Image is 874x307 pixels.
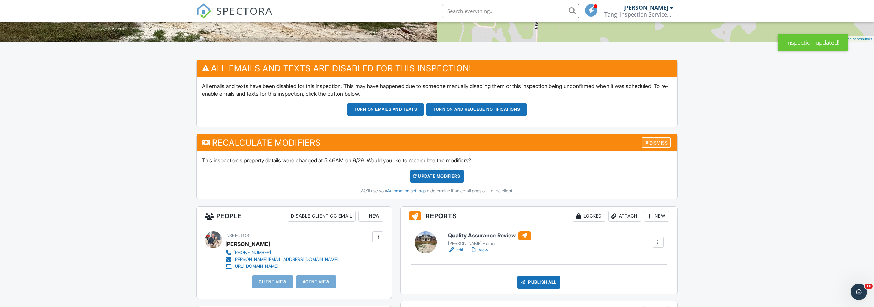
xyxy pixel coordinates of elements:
button: Turn on and Requeue Notifications [426,103,527,116]
h6: Quality Assurance Review [448,231,531,240]
span: 10 [865,284,873,289]
div: [PHONE_NUMBER] [233,250,271,255]
div: UPDATE Modifiers [410,170,464,183]
a: View [470,246,488,253]
div: New [358,211,383,222]
div: [PERSON_NAME] [225,239,270,249]
h3: All emails and texts are disabled for this inspection! [197,60,677,77]
iframe: Intercom live chat [851,284,867,300]
h3: People [197,207,392,226]
a: Quality Assurance Review [PERSON_NAME] Homes [448,231,531,246]
input: Search everything... [442,4,579,18]
a: Edit [448,246,463,253]
p: All emails and texts have been disabled for this inspection. This may have happened due to someon... [202,82,672,98]
h3: Recalculate Modifiers [197,134,677,151]
a: SPECTORA [196,9,273,24]
div: Publish All [517,276,560,289]
div: This inspection's property details were changed at 5:46AM on 9/29. Would you like to recalculate ... [197,151,677,199]
div: [PERSON_NAME] Homes [448,241,531,246]
a: [URL][DOMAIN_NAME] [225,263,338,270]
div: [PERSON_NAME][EMAIL_ADDRESS][DOMAIN_NAME] [233,257,338,262]
div: Disable Client CC Email [288,211,356,222]
div: [URL][DOMAIN_NAME] [233,264,278,269]
div: Tangi Inspection Services LLC. [604,11,673,18]
div: [PERSON_NAME] [623,4,668,11]
a: [PERSON_NAME][EMAIL_ADDRESS][DOMAIN_NAME] [225,256,338,263]
span: Inspector [225,233,249,238]
img: The Best Home Inspection Software - Spectora [196,3,211,19]
a: Automation settings [387,188,426,193]
a: [PHONE_NUMBER] [225,249,338,256]
span: SPECTORA [216,3,273,18]
div: New [644,211,669,222]
div: (We'll use your to determine if an email goes out to the client.) [202,188,672,194]
div: Dismiss [642,137,671,148]
h3: Reports [401,207,677,226]
button: Turn on emails and texts [347,103,424,116]
div: Attach [608,211,641,222]
div: Locked [573,211,605,222]
div: Inspection updated! [778,34,848,51]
